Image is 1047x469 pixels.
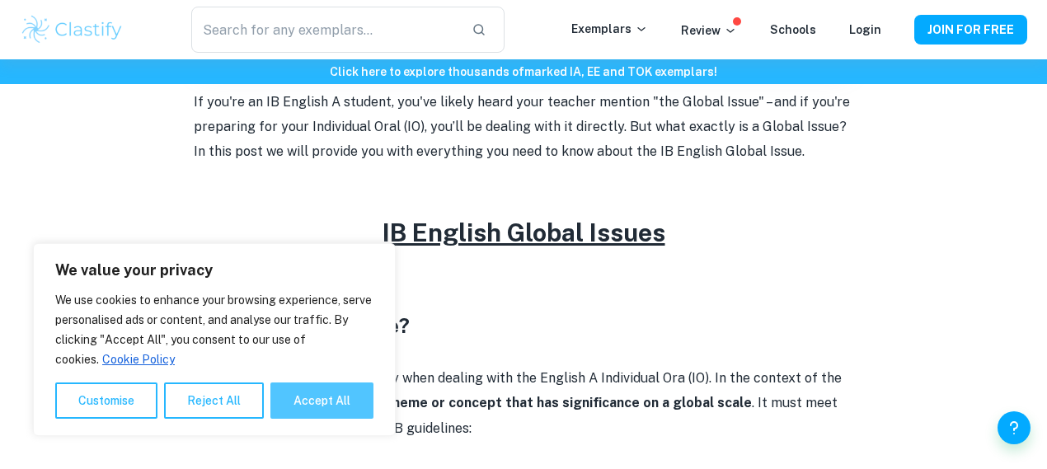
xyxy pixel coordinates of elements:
p: The Global Issue comes into play when dealing with the English A Individual Ora (IO). In the cont... [194,366,853,441]
p: We value your privacy [55,260,373,280]
button: Reject All [164,382,264,419]
h6: Click here to explore thousands of marked IA, EE and TOK exemplars ! [3,63,1044,81]
strong: theme or concept that has significance on a global scale [386,395,752,410]
p: Exemplars [571,20,648,38]
u: IB English Global Issues [383,218,665,247]
button: JOIN FOR FREE [914,15,1027,45]
button: Customise [55,382,157,419]
p: Review [681,21,737,40]
input: Search for any exemplars... [191,7,458,53]
a: Login [849,23,881,36]
div: We value your privacy [33,243,396,436]
button: Accept All [270,382,373,419]
p: We use cookies to enhance your browsing experience, serve personalised ads or content, and analys... [55,290,373,369]
a: Cookie Policy [101,352,176,367]
a: Schools [770,23,816,36]
button: Help and Feedback [998,411,1031,444]
h3: What is a Global Issue? [194,311,853,340]
img: Clastify logo [20,13,124,46]
p: If you're an IB English A student, you've likely heard your teacher mention "the Global Issue" – ... [194,90,853,165]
